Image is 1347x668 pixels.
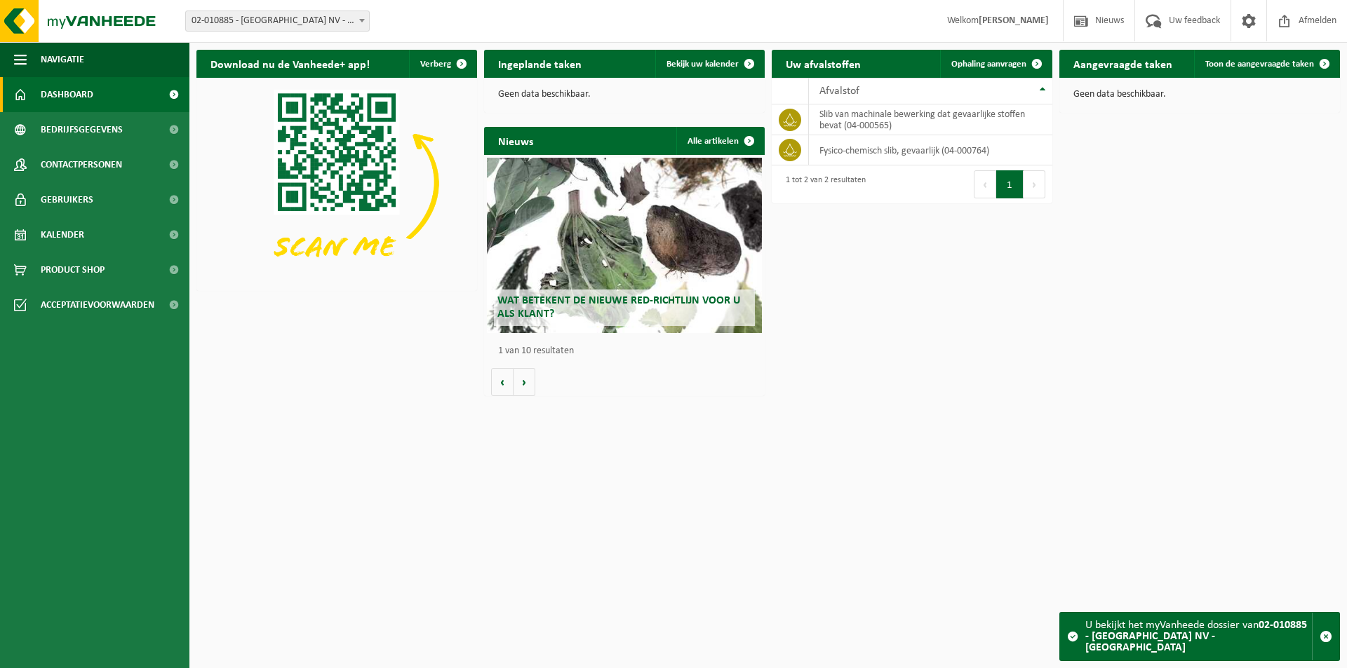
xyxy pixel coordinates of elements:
[1194,50,1339,78] a: Toon de aangevraagde taken
[497,295,740,320] span: Wat betekent de nieuwe RED-richtlijn voor u als klant?
[41,287,154,322] span: Acceptatievoorwaarden
[196,50,384,77] h2: Download nu de Vanheede+ app!
[666,60,739,69] span: Bekijk uw kalender
[409,50,476,78] button: Verberg
[1059,50,1186,77] h2: Aangevraagde taken
[1085,613,1312,660] div: U bekijkt het myVanheede dossier van
[809,135,1052,165] td: fysico-chemisch slib, gevaarlijk (04-000764)
[185,11,370,32] span: 02-010885 - DRUMDRUM NV - RUMBEKE
[196,78,477,288] img: Download de VHEPlus App
[974,170,996,198] button: Previous
[186,11,369,31] span: 02-010885 - DRUMDRUM NV - RUMBEKE
[491,368,514,396] button: Vorige
[1205,60,1314,69] span: Toon de aangevraagde taken
[1024,170,1045,198] button: Next
[940,50,1051,78] a: Ophaling aanvragen
[772,50,875,77] h2: Uw afvalstoffen
[1073,90,1326,100] p: Geen data beschikbaar.
[484,127,547,154] h2: Nieuws
[996,170,1024,198] button: 1
[655,50,763,78] a: Bekijk uw kalender
[41,42,84,77] span: Navigatie
[779,169,866,200] div: 1 tot 2 van 2 resultaten
[420,60,451,69] span: Verberg
[1085,620,1307,653] strong: 02-010885 - [GEOGRAPHIC_DATA] NV - [GEOGRAPHIC_DATA]
[41,252,105,287] span: Product Shop
[41,217,84,252] span: Kalender
[41,112,123,147] span: Bedrijfsgegevens
[809,104,1052,135] td: slib van machinale bewerking dat gevaarlijke stoffen bevat (04-000565)
[484,50,596,77] h2: Ingeplande taken
[498,90,751,100] p: Geen data beschikbaar.
[498,346,758,356] p: 1 van 10 resultaten
[41,182,93,217] span: Gebruikers
[514,368,535,396] button: Volgende
[41,147,122,182] span: Contactpersonen
[951,60,1026,69] span: Ophaling aanvragen
[487,158,762,333] a: Wat betekent de nieuwe RED-richtlijn voor u als klant?
[41,77,93,112] span: Dashboard
[819,86,859,97] span: Afvalstof
[676,127,763,155] a: Alle artikelen
[979,15,1049,26] strong: [PERSON_NAME]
